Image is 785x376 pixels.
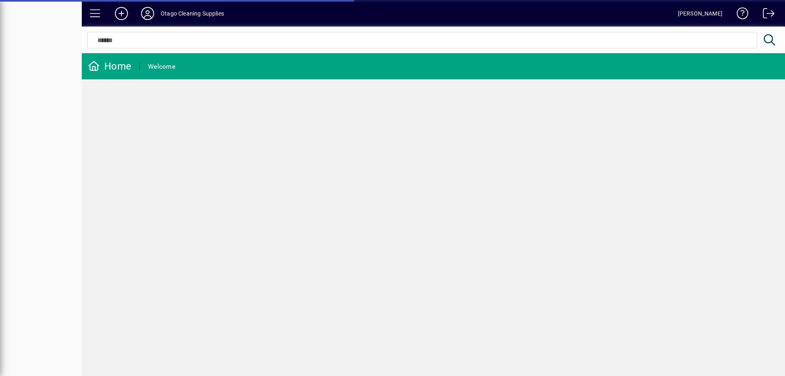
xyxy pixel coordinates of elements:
div: Otago Cleaning Supplies [161,7,224,20]
a: Logout [757,2,775,28]
a: Knowledge Base [731,2,749,28]
button: Add [108,6,135,21]
button: Profile [135,6,161,21]
div: [PERSON_NAME] [678,7,722,20]
div: Welcome [148,60,175,73]
div: Home [88,60,131,73]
